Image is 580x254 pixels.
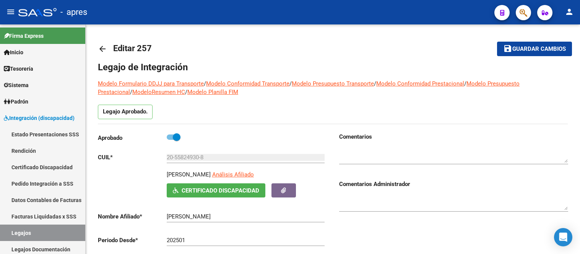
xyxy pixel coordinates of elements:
[132,89,185,95] a: ModeloResumen HC
[512,46,566,53] span: Guardar cambios
[98,105,153,119] p: Legajo Aprobado.
[98,134,167,142] p: Aprobado
[503,44,512,53] mat-icon: save
[4,97,28,106] span: Padrón
[113,44,152,53] span: Editar 257
[554,228,572,246] div: Open Intercom Messenger
[98,153,167,162] p: CUIL
[4,32,44,40] span: Firma Express
[206,80,289,87] a: Modelo Conformidad Transporte
[98,212,167,221] p: Nombre Afiliado
[4,81,29,89] span: Sistema
[187,89,238,95] a: Modelo Planilla FIM
[339,180,568,188] h3: Comentarios Administrador
[98,80,204,87] a: Modelo Formulario DDJJ para Transporte
[167,170,211,179] p: [PERSON_NAME]
[376,80,464,87] a: Modelo Conformidad Prestacional
[212,171,254,178] span: Análisis Afiliado
[182,187,259,194] span: Certificado Discapacidad
[98,61,568,73] h1: Legajo de Integración
[565,7,574,16] mat-icon: person
[4,65,33,73] span: Tesorería
[98,44,107,53] mat-icon: arrow_back
[98,236,167,244] p: Periodo Desde
[497,42,572,56] button: Guardar cambios
[60,4,87,21] span: - apres
[4,48,23,57] span: Inicio
[339,133,568,141] h3: Comentarios
[4,114,75,122] span: Integración (discapacidad)
[167,183,265,197] button: Certificado Discapacidad
[292,80,374,87] a: Modelo Presupuesto Transporte
[6,7,15,16] mat-icon: menu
